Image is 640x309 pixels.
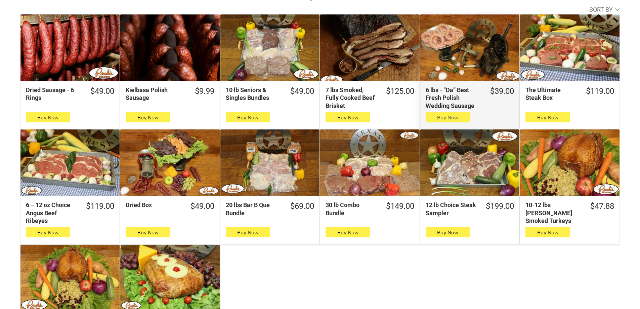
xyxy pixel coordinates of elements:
button: Buy Now [26,112,70,122]
a: 20 lbs Bar B Que Bundle [220,129,319,196]
span: Buy Now [537,114,558,121]
div: $119.00 [86,201,114,211]
a: $69.0020 lbs Bar B Que Bundle [220,201,319,217]
span: Buy Now [537,229,558,236]
div: $69.00 [290,201,314,211]
a: 12 lb Choice Steak Sampler [420,129,519,196]
a: Dried Sausage - 6 Rings [20,14,120,81]
span: Buy Now [237,229,258,236]
button: Buy Now [426,227,470,237]
a: $149.0030 lb Combo Bundle [320,201,419,217]
div: 30 lb Combo Bundle [326,201,377,217]
div: $199.00 [486,201,514,211]
a: $199.0012 lb Choice Steak Sampler [420,201,519,217]
div: 12 lb Choice Steak Sampler [426,201,477,217]
button: Buy Now [326,227,370,237]
a: $125.007 lbs Smoked, Fully Cooked Beef Brisket [320,86,419,110]
div: $9.99 [195,86,214,96]
div: $49.00 [90,86,114,96]
a: 10-12 lbs Pruski&#39;s Smoked Turkeys [520,129,619,196]
a: 30 lb Combo Bundle [320,129,419,196]
button: Buy Now [426,112,470,122]
button: Buy Now [525,112,570,122]
div: $39.00 [490,86,514,96]
div: $49.00 [290,86,314,96]
button: Buy Now [226,227,270,237]
div: 10-12 lbs [PERSON_NAME] Smoked Turkeys [525,201,581,225]
div: $149.00 [386,201,414,211]
div: $119.00 [586,86,614,96]
div: Dried Sausage - 6 Rings [26,86,82,102]
span: Buy Now [337,229,358,236]
div: $47.88 [590,201,614,211]
span: Buy Now [437,114,458,121]
a: The Ultimate Steak Box [520,14,619,81]
span: Buy Now [137,114,159,121]
button: Buy Now [525,227,570,237]
div: 20 lbs Bar B Que Bundle [226,201,282,217]
span: Buy Now [337,114,358,121]
span: Buy Now [137,229,159,236]
a: $49.00Dried Sausage - 6 Rings [20,86,120,102]
a: $39.006 lbs - “Da” Best Fresh Polish Wedding Sausage [420,86,519,110]
a: 6 – 12 oz Choice Angus Beef Ribeyes [20,129,120,196]
a: 7 lbs Smoked, Fully Cooked Beef Brisket [320,14,419,81]
a: $49.0010 lb Seniors & Singles Bundles [220,86,319,102]
div: Dried Box [126,201,181,209]
a: $49.00Dried Box [120,201,219,211]
button: Buy Now [326,112,370,122]
span: Buy Now [37,114,58,121]
button: Buy Now [226,112,270,122]
div: 6 – 12 oz Choice Angus Beef Ribeyes [26,201,77,225]
div: $125.00 [386,86,414,96]
div: Kielbasa Polish Sausage [126,86,186,102]
span: Buy Now [37,229,58,236]
div: $49.00 [190,201,214,211]
button: Buy Now [26,227,70,237]
div: The Ultimate Steak Box [525,86,577,102]
span: Buy Now [437,229,458,236]
a: $119.00The Ultimate Steak Box [520,86,619,102]
a: Kielbasa Polish Sausage [120,14,219,81]
a: 10 lb Seniors &amp; Singles Bundles [220,14,319,81]
button: Buy Now [126,112,170,122]
div: 6 lbs - “Da” Best Fresh Polish Wedding Sausage [426,86,481,110]
a: $9.99Kielbasa Polish Sausage [120,86,219,102]
a: $119.006 – 12 oz Choice Angus Beef Ribeyes [20,201,120,225]
div: 10 lb Seniors & Singles Bundles [226,86,282,102]
div: 7 lbs Smoked, Fully Cooked Beef Brisket [326,86,377,110]
a: Dried Box [120,129,219,196]
span: Buy Now [237,114,258,121]
a: $47.8810-12 lbs [PERSON_NAME] Smoked Turkeys [520,201,619,225]
button: Buy Now [126,227,170,237]
a: 6 lbs - “Da” Best Fresh Polish Wedding Sausage [420,14,519,81]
